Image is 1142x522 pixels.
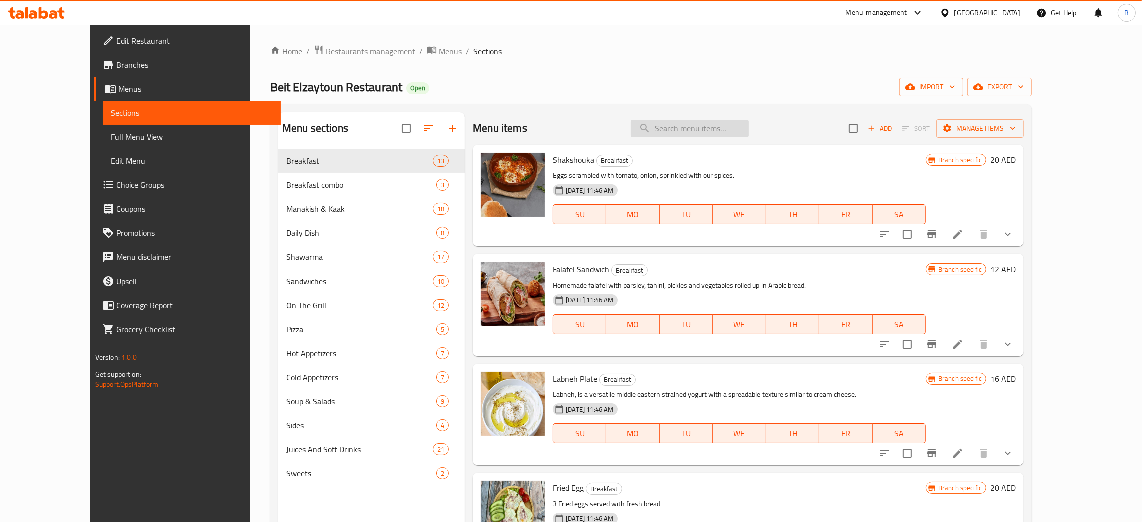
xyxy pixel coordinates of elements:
span: [DATE] 11:46 AM [562,186,617,195]
div: Breakfast combo3 [278,173,465,197]
button: delete [972,222,996,246]
span: Add item [864,121,896,136]
button: TU [660,423,713,443]
div: Sandwiches10 [278,269,465,293]
button: SA [873,314,926,334]
span: Breakfast combo [286,179,436,191]
span: Soup & Salads [286,395,436,407]
button: FR [819,204,872,224]
span: Get support on: [95,368,141,381]
span: Sections [111,107,273,119]
button: Add section [441,116,465,140]
span: Menus [439,45,462,57]
div: Pizza5 [278,317,465,341]
h6: 20 AED [990,481,1016,495]
span: TH [770,317,815,332]
span: Daily Dish [286,227,436,239]
a: Menu disclaimer [94,245,281,269]
div: items [436,395,449,407]
a: Edit Menu [103,149,281,173]
span: Sweets [286,467,436,479]
div: Breakfast13 [278,149,465,173]
span: SA [877,207,922,222]
svg: Show Choices [1002,338,1014,350]
span: Promotions [116,227,273,239]
a: Branches [94,53,281,77]
img: Labneh Plate [481,372,545,436]
span: Breakfast [586,483,622,495]
button: export [967,78,1032,96]
button: WE [713,423,766,443]
span: Edit Menu [111,155,273,167]
button: TU [660,314,713,334]
span: SA [877,317,922,332]
span: MO [610,207,655,222]
span: Coupons [116,203,273,215]
button: delete [972,332,996,356]
a: Support.OpsPlatform [95,378,159,391]
h6: 16 AED [990,372,1016,386]
span: MO [610,317,655,332]
li: / [419,45,423,57]
a: Full Menu View [103,125,281,149]
span: Sections [473,45,502,57]
span: Falafel Sandwich [553,262,609,277]
h6: 20 AED [990,153,1016,167]
button: Manage items [936,119,1024,138]
button: Branch-specific-item [920,441,944,465]
span: import [907,81,955,93]
p: 3 Fried eggs served with fresh bread [553,498,926,510]
div: Soup & Salads9 [278,389,465,413]
span: SU [557,426,602,441]
div: items [436,227,449,239]
button: TH [766,204,819,224]
span: Branch specific [934,374,986,383]
button: sort-choices [873,441,897,465]
div: Open [406,82,429,94]
a: Menus [427,45,462,58]
button: WE [713,314,766,334]
button: MO [606,204,659,224]
img: Falafel Sandwich [481,262,545,326]
button: show more [996,332,1020,356]
span: FR [823,207,868,222]
button: TU [660,204,713,224]
span: 17 [433,252,448,262]
button: Branch-specific-item [920,332,944,356]
span: Breakfast [286,155,433,167]
span: 13 [433,156,448,166]
span: Cold Appetizers [286,371,436,383]
span: Branch specific [934,265,986,274]
span: WE [717,317,762,332]
div: Daily Dish8 [278,221,465,245]
div: Breakfast [599,374,636,386]
nav: Menu sections [278,145,465,489]
span: Breakfast [612,265,647,276]
span: Breakfast [600,374,635,385]
span: Branch specific [934,483,986,493]
h6: 12 AED [990,262,1016,276]
span: TU [664,207,709,222]
div: items [433,443,449,455]
button: show more [996,441,1020,465]
p: Homemade falafel with parsley, tahini, pickles and vegetables rolled up in Arabic bread. [553,279,926,292]
span: 12 [433,301,448,310]
input: search [631,120,749,137]
button: WE [713,204,766,224]
span: Menu disclaimer [116,251,273,263]
span: WE [717,426,762,441]
div: Manakish & Kaak [286,203,433,215]
span: export [975,81,1024,93]
div: Manakish & Kaak18 [278,197,465,221]
button: Add [864,121,896,136]
a: Home [270,45,302,57]
div: Shawarma [286,251,433,263]
span: Sort sections [417,116,441,140]
span: FR [823,317,868,332]
span: Full Menu View [111,131,273,143]
span: Grocery Checklist [116,323,273,335]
